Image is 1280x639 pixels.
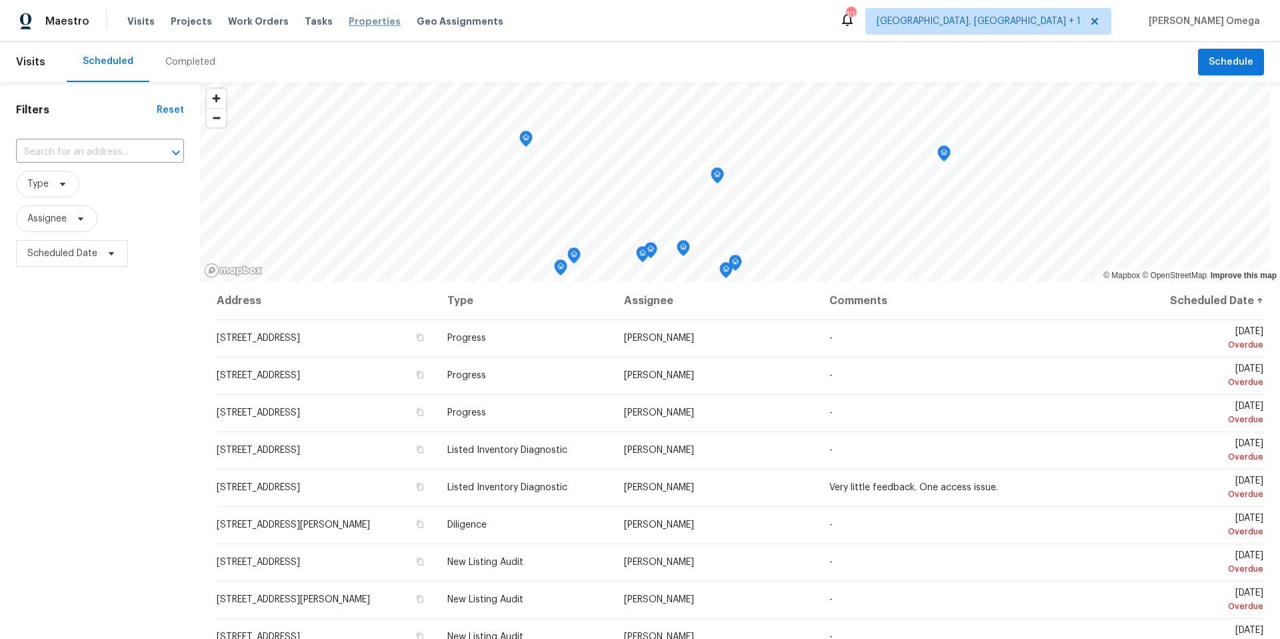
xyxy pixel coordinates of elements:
[1144,476,1263,501] span: [DATE]
[829,595,833,604] span: -
[27,177,49,191] span: Type
[305,17,333,26] span: Tasks
[819,282,1133,319] th: Comments
[624,334,694,343] span: [PERSON_NAME]
[1142,271,1207,280] a: OpenStreetMap
[414,444,426,456] button: Copy Address
[447,371,486,380] span: Progress
[417,15,503,28] span: Geo Assignments
[447,483,567,492] span: Listed Inventory Diagnostic
[207,109,226,127] span: Zoom out
[414,406,426,418] button: Copy Address
[16,142,147,163] input: Search for an address...
[829,371,833,380] span: -
[1144,364,1263,389] span: [DATE]
[27,247,97,260] span: Scheduled Date
[217,520,370,530] span: [STREET_ADDRESS][PERSON_NAME]
[877,15,1081,28] span: [GEOGRAPHIC_DATA], [GEOGRAPHIC_DATA] + 1
[217,558,300,567] span: [STREET_ADDRESS]
[1133,282,1264,319] th: Scheduled Date ↑
[171,15,212,28] span: Projects
[1144,525,1263,538] div: Overdue
[16,47,45,77] span: Visits
[1144,439,1263,464] span: [DATE]
[624,520,694,530] span: [PERSON_NAME]
[447,520,487,530] span: Diligence
[711,167,724,188] div: Map marker
[414,332,426,344] button: Copy Address
[1211,271,1277,280] a: Improve this map
[414,593,426,605] button: Copy Address
[624,371,694,380] span: [PERSON_NAME]
[624,483,694,492] span: [PERSON_NAME]
[1144,488,1263,501] div: Overdue
[613,282,819,319] th: Assignee
[217,483,300,492] span: [STREET_ADDRESS]
[677,240,690,261] div: Map marker
[554,259,567,280] div: Map marker
[1209,54,1253,71] span: Schedule
[1144,376,1263,389] div: Overdue
[228,15,289,28] span: Work Orders
[829,334,833,343] span: -
[1144,402,1263,426] span: [DATE]
[414,481,426,493] button: Copy Address
[349,15,401,28] span: Properties
[846,8,855,21] div: 107
[207,89,226,108] button: Zoom in
[829,446,833,455] span: -
[567,247,581,268] div: Map marker
[207,108,226,127] button: Zoom out
[1144,588,1263,613] span: [DATE]
[1144,600,1263,613] div: Overdue
[217,334,300,343] span: [STREET_ADDRESS]
[1144,450,1263,464] div: Overdue
[216,282,437,319] th: Address
[829,558,833,567] span: -
[157,103,184,117] div: Reset
[624,446,694,455] span: [PERSON_NAME]
[447,408,486,418] span: Progress
[447,334,486,343] span: Progress
[1144,514,1263,538] span: [DATE]
[27,212,67,225] span: Assignee
[729,255,742,275] div: Map marker
[127,15,155,28] span: Visits
[1144,562,1263,576] div: Overdue
[414,518,426,530] button: Copy Address
[447,446,567,455] span: Listed Inventory Diagnostic
[414,556,426,568] button: Copy Address
[937,145,951,166] div: Map marker
[217,408,300,418] span: [STREET_ADDRESS]
[217,371,300,380] span: [STREET_ADDRESS]
[719,262,733,283] div: Map marker
[829,483,998,492] span: Very little feedback. One access issue.
[83,55,133,68] div: Scheduled
[1144,338,1263,352] div: Overdue
[217,446,300,455] span: [STREET_ADDRESS]
[644,242,657,263] div: Map marker
[1143,15,1260,28] span: [PERSON_NAME] Omega
[1198,49,1264,76] button: Schedule
[447,595,523,604] span: New Listing Audit
[1103,271,1140,280] a: Mapbox
[16,103,157,117] h1: Filters
[167,143,185,162] button: Open
[204,263,263,278] a: Mapbox homepage
[624,408,694,418] span: [PERSON_NAME]
[1144,327,1263,352] span: [DATE]
[624,595,694,604] span: [PERSON_NAME]
[636,246,649,267] div: Map marker
[829,520,833,530] span: -
[624,558,694,567] span: [PERSON_NAME]
[217,595,370,604] span: [STREET_ADDRESS][PERSON_NAME]
[829,408,833,418] span: -
[447,558,523,567] span: New Listing Audit
[1144,413,1263,426] div: Overdue
[200,82,1270,282] canvas: Map
[414,369,426,381] button: Copy Address
[1144,551,1263,576] span: [DATE]
[519,131,533,151] div: Map marker
[437,282,613,319] th: Type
